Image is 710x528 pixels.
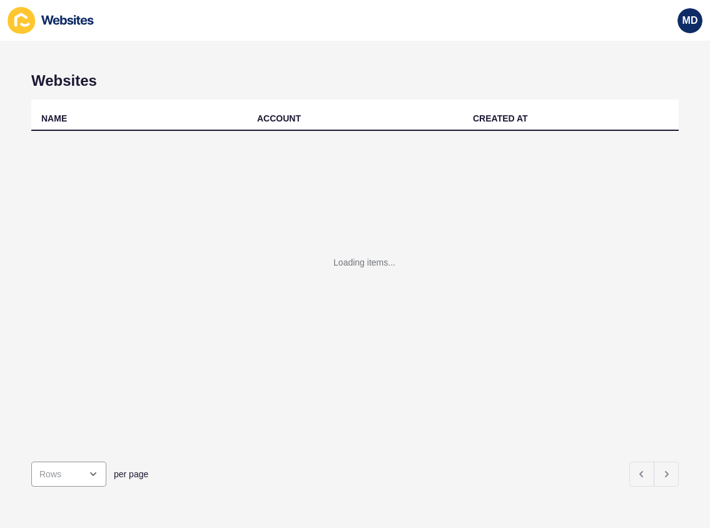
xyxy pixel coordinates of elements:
[473,112,528,125] div: CREATED AT
[257,112,301,125] div: ACCOUNT
[31,72,679,90] h1: Websites
[333,256,395,269] div: Loading items...
[41,112,67,125] div: NAME
[682,14,698,27] span: MD
[114,468,148,480] span: per page
[31,462,106,487] div: open menu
